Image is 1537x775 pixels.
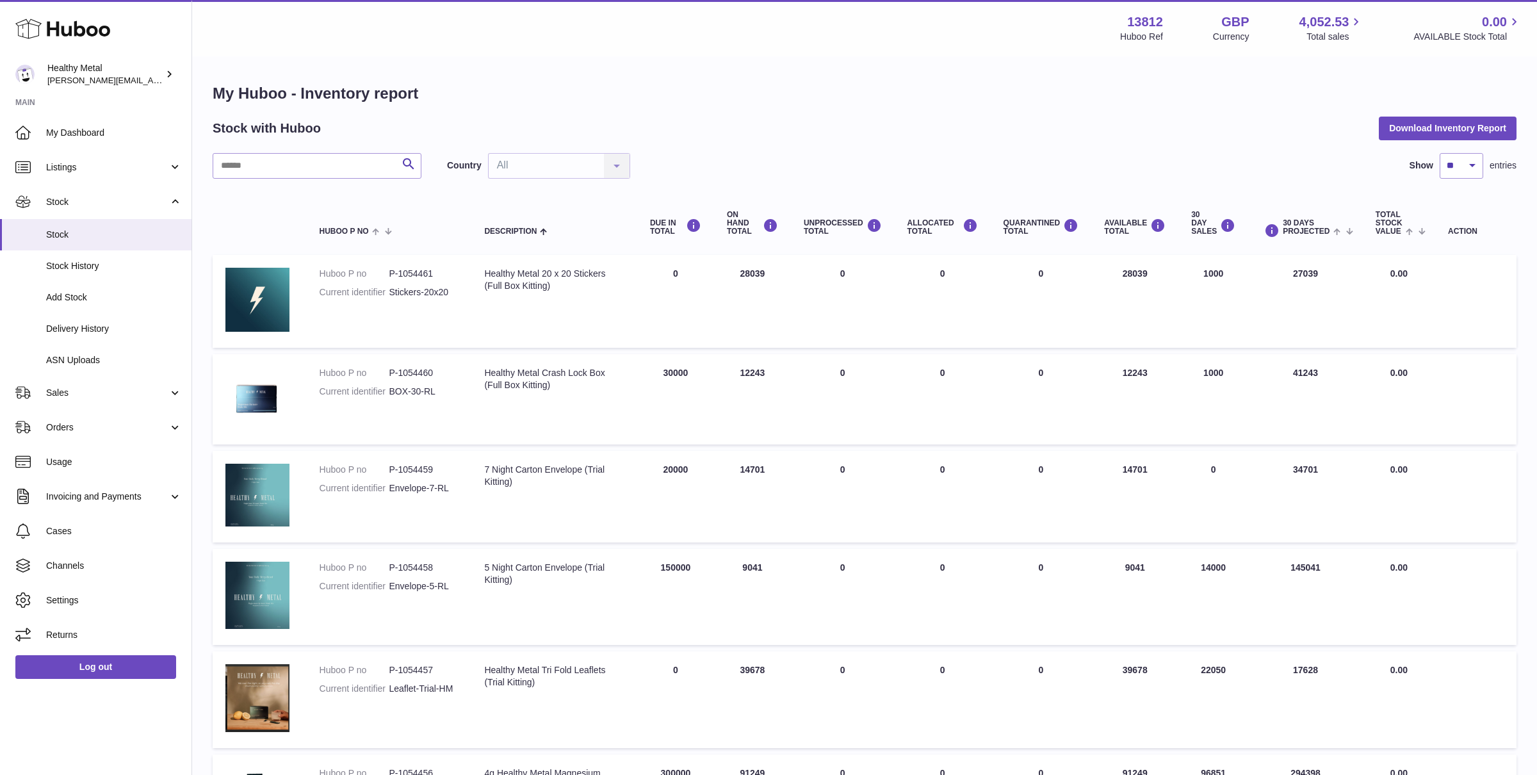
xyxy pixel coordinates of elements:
td: 39678 [1091,651,1178,748]
td: 9041 [1091,549,1178,645]
span: 0.00 [1482,13,1507,31]
div: 30 DAY SALES [1191,211,1235,236]
td: 34701 [1248,451,1363,542]
div: Huboo Ref [1120,31,1163,43]
span: 0 [1039,665,1044,675]
td: 0 [895,354,991,445]
span: Returns [46,629,182,641]
span: 0 [1039,464,1044,475]
td: 150000 [637,549,714,645]
dd: Stickers-20x20 [389,286,459,298]
div: 7 Night Carton Envelope (Trial Kitting) [484,464,624,488]
dt: Current identifier [320,683,389,695]
span: [PERSON_NAME][EMAIL_ADDRESS][DOMAIN_NAME] [47,75,257,85]
td: 0 [637,255,714,348]
a: Log out [15,655,176,678]
td: 28039 [714,255,791,348]
span: AVAILABLE Stock Total [1413,31,1522,43]
span: 0.00 [1390,464,1408,475]
a: 0.00 AVAILABLE Stock Total [1413,13,1522,43]
span: Huboo P no [320,227,369,236]
td: 27039 [1248,255,1363,348]
dd: Leaflet-Trial-HM [389,683,459,695]
div: Currency [1213,31,1249,43]
span: ASN Uploads [46,354,182,366]
td: 0 [1178,451,1248,542]
h2: Stock with Huboo [213,120,321,137]
td: 39678 [714,651,791,748]
div: ON HAND Total [727,211,778,236]
td: 0 [895,549,991,645]
span: Total sales [1306,31,1363,43]
td: 14701 [714,451,791,542]
dt: Current identifier [320,482,389,494]
img: product image [225,562,289,629]
span: Cases [46,525,182,537]
td: 1000 [1178,255,1248,348]
div: AVAILABLE Total [1104,218,1166,236]
td: 30000 [637,354,714,445]
dd: Envelope-5-RL [389,580,459,592]
td: 14701 [1091,451,1178,542]
span: Description [484,227,537,236]
td: 145041 [1248,549,1363,645]
dt: Huboo P no [320,367,389,379]
span: My Dashboard [46,127,182,139]
dt: Current identifier [320,580,389,592]
span: Settings [46,594,182,607]
td: 12243 [1091,354,1178,445]
div: Healthy Metal 20 x 20 Stickers (Full Box Kitting) [484,268,624,292]
dt: Current identifier [320,386,389,398]
img: product image [225,367,289,428]
td: 0 [791,549,895,645]
td: 0 [637,651,714,748]
span: Stock [46,229,182,241]
span: 0 [1039,268,1044,279]
span: entries [1490,159,1517,172]
span: 4,052.53 [1299,13,1349,31]
dt: Huboo P no [320,562,389,574]
span: 0.00 [1390,368,1408,378]
div: UNPROCESSED Total [804,218,882,236]
td: 0 [791,255,895,348]
div: ALLOCATED Total [907,218,978,236]
span: Add Stock [46,291,182,304]
span: Stock History [46,260,182,272]
td: 41243 [1248,354,1363,445]
td: 0 [791,451,895,542]
dd: P-1054458 [389,562,459,574]
span: 0 [1039,368,1044,378]
dd: Envelope-7-RL [389,482,459,494]
span: 0.00 [1390,562,1408,573]
dd: P-1054461 [389,268,459,280]
span: Sales [46,387,168,399]
div: Healthy Metal Tri Fold Leaflets (Trial Kitting) [484,664,624,689]
span: Invoicing and Payments [46,491,168,503]
span: 0.00 [1390,268,1408,279]
dt: Huboo P no [320,464,389,476]
dt: Huboo P no [320,268,389,280]
span: Delivery History [46,323,182,335]
div: Healthy Metal Crash Lock Box (Full Box Kitting) [484,367,624,391]
div: Healthy Metal [47,62,163,86]
span: Total stock value [1376,211,1403,236]
h1: My Huboo - Inventory report [213,83,1517,104]
label: Country [447,159,482,172]
dd: BOX-30-RL [389,386,459,398]
span: Orders [46,421,168,434]
span: 0.00 [1390,665,1408,675]
img: product image [225,268,289,332]
span: 0 [1039,562,1044,573]
div: Action [1448,227,1504,236]
td: 1000 [1178,354,1248,445]
img: jose@healthy-metal.com [15,65,35,84]
a: 4,052.53 Total sales [1299,13,1364,43]
td: 22050 [1178,651,1248,748]
dt: Huboo P no [320,664,389,676]
td: 12243 [714,354,791,445]
label: Show [1410,159,1433,172]
span: Channels [46,560,182,572]
td: 28039 [1091,255,1178,348]
img: product image [225,664,289,732]
dd: P-1054459 [389,464,459,476]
